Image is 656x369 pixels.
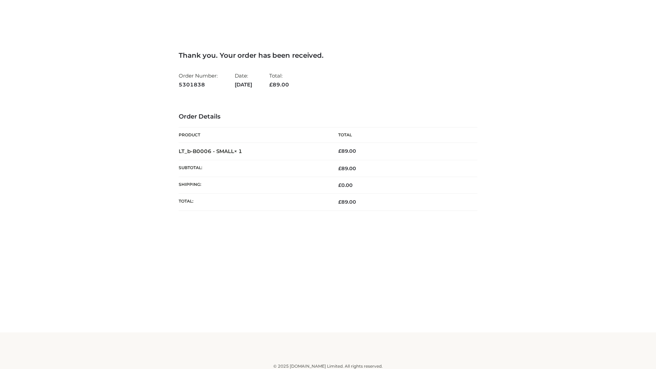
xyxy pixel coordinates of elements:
[179,148,242,154] strong: LT_b-B0006 - SMALL
[179,127,328,143] th: Product
[179,70,218,91] li: Order Number:
[338,165,356,172] span: 89.00
[235,80,252,89] strong: [DATE]
[234,148,242,154] strong: × 1
[338,182,341,188] span: £
[179,113,477,121] h3: Order Details
[338,199,341,205] span: £
[338,182,353,188] bdi: 0.00
[179,177,328,194] th: Shipping:
[179,80,218,89] strong: 5301838
[338,199,356,205] span: 89.00
[338,148,341,154] span: £
[269,70,289,91] li: Total:
[179,51,477,59] h3: Thank you. Your order has been received.
[179,194,328,210] th: Total:
[328,127,477,143] th: Total
[179,160,328,177] th: Subtotal:
[235,70,252,91] li: Date:
[269,81,273,88] span: £
[338,148,356,154] bdi: 89.00
[338,165,341,172] span: £
[269,81,289,88] span: 89.00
